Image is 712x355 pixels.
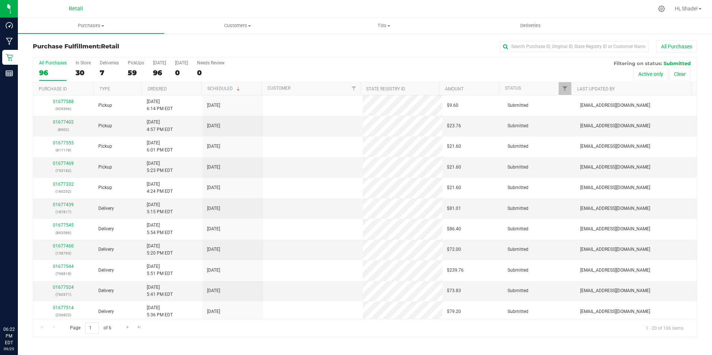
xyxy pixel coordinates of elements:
[53,161,74,166] a: 01677469
[38,126,89,133] p: (8902)
[175,68,188,77] div: 0
[53,285,74,290] a: 01677524
[53,99,74,104] a: 01677588
[207,184,220,191] span: [DATE]
[580,267,650,274] span: [EMAIL_ADDRESS][DOMAIN_NAME]
[197,68,225,77] div: 0
[640,322,689,333] span: 1 - 20 of 106 items
[500,41,649,52] input: Search Purchase ID, Original ID, State Registry ID or Customer Name...
[53,140,74,145] a: 01677555
[175,60,188,65] div: [DATE]
[580,246,650,253] span: [EMAIL_ADDRESS][DOMAIN_NAME]
[85,322,99,334] input: 1
[98,226,114,233] span: Delivery
[76,60,91,65] div: In Store
[147,222,173,236] span: [DATE] 5:54 PM EDT
[207,308,220,315] span: [DATE]
[311,18,457,33] a: Tills
[153,60,166,65] div: [DATE]
[38,311,89,319] p: (236822)
[207,205,220,212] span: [DATE]
[675,6,698,12] span: Hi, Shade!
[447,287,461,294] span: $73.83
[53,223,74,228] a: 01677545
[38,291,89,298] p: (760571)
[98,308,114,315] span: Delivery
[267,86,290,91] a: Customer
[39,86,67,92] a: Purchase ID
[122,322,133,332] a: Go to the next page
[128,60,144,65] div: PickUps
[207,164,220,171] span: [DATE]
[311,22,457,29] span: Tills
[447,267,464,274] span: $239.76
[165,22,310,29] span: Customers
[447,184,461,191] span: $21.60
[98,205,114,212] span: Delivery
[348,82,360,95] a: Filter
[445,86,464,92] a: Amount
[447,164,461,171] span: $21.60
[98,267,114,274] span: Delivery
[508,308,528,315] span: Submitted
[38,208,89,215] p: (187817)
[447,226,461,233] span: $86.40
[6,22,13,29] inline-svg: Dashboard
[457,18,604,33] a: Deliveries
[147,181,173,195] span: [DATE] 4:24 PM EDT
[147,304,173,319] span: [DATE] 5:36 PM EDT
[580,143,650,150] span: [EMAIL_ADDRESS][DOMAIN_NAME]
[76,68,91,77] div: 30
[207,122,220,129] span: [DATE]
[207,143,220,150] span: [DATE]
[447,102,458,109] span: $9.60
[207,246,220,253] span: [DATE]
[38,147,89,154] p: (817178)
[147,119,173,133] span: [DATE] 4:57 PM EDT
[207,102,220,109] span: [DATE]
[53,202,74,207] a: 01677439
[508,164,528,171] span: Submitted
[580,205,650,212] span: [EMAIL_ADDRESS][DOMAIN_NAME]
[53,243,74,249] a: 01677460
[508,184,528,191] span: Submitted
[7,295,30,318] iframe: Resource center
[98,143,112,150] span: Pickup
[98,184,112,191] span: Pickup
[447,308,461,315] span: $79.20
[580,122,650,129] span: [EMAIL_ADDRESS][DOMAIN_NAME]
[510,22,551,29] span: Deliveries
[6,38,13,45] inline-svg: Manufacturing
[3,346,15,352] p: 09/25
[669,68,691,80] button: Clear
[38,167,89,174] p: (753182)
[6,54,13,61] inline-svg: Retail
[69,6,83,12] span: Retail
[207,226,220,233] span: [DATE]
[98,287,114,294] span: Delivery
[53,264,74,269] a: 01677544
[147,140,173,154] span: [DATE] 6:01 PM EDT
[577,86,615,92] a: Last Updated By
[508,287,528,294] span: Submitted
[207,86,241,91] a: Scheduled
[100,60,119,65] div: Deliveries
[99,86,110,92] a: Type
[508,143,528,150] span: Submitted
[580,226,650,233] span: [EMAIL_ADDRESS][DOMAIN_NAME]
[38,105,89,112] p: (929396)
[33,43,254,50] h3: Purchase Fulfillment:
[505,86,521,91] a: Status
[164,18,311,33] a: Customers
[656,40,697,53] button: All Purchases
[207,267,220,274] span: [DATE]
[147,243,173,257] span: [DATE] 5:20 PM EDT
[98,164,112,171] span: Pickup
[134,322,145,332] a: Go to the last page
[3,326,15,346] p: 06:22 PM EDT
[580,308,650,315] span: [EMAIL_ADDRESS][DOMAIN_NAME]
[38,188,89,195] p: (180252)
[207,287,220,294] span: [DATE]
[153,68,166,77] div: 96
[128,68,144,77] div: 59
